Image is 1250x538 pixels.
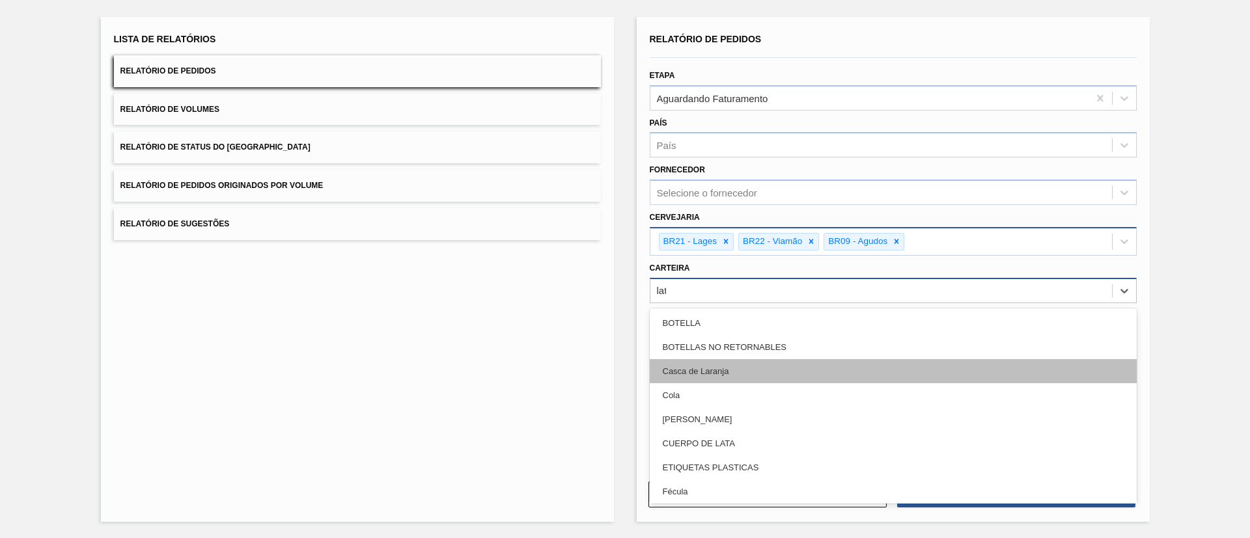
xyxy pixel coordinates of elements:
button: Limpar [648,481,887,507]
div: ETIQUETAS PLASTICAS [650,455,1137,479]
label: País [650,118,667,128]
div: BR21 - Lages [660,234,719,250]
span: Relatório de Status do [GEOGRAPHIC_DATA] [120,142,311,152]
div: Casca de Laranja [650,359,1137,383]
span: Relatório de Sugestões [120,219,230,228]
button: Relatório de Status do [GEOGRAPHIC_DATA] [114,131,601,163]
button: Relatório de Sugestões [114,208,601,240]
div: País [657,140,676,151]
label: Carteira [650,263,690,273]
span: Relatório de Pedidos [120,66,216,75]
button: Relatório de Pedidos [114,55,601,87]
div: Selecione o fornecedor [657,187,757,198]
div: Fécula [650,479,1137,504]
div: BOTELLAS NO RETORNABLES [650,335,1137,359]
div: [PERSON_NAME] [650,407,1137,431]
label: Cervejaria [650,213,700,222]
div: BR09 - Agudos [824,234,889,250]
span: Relatório de Volumes [120,105,219,114]
span: Relatório de Pedidos [650,34,762,44]
label: Fornecedor [650,165,705,174]
div: BOTELLA [650,311,1137,335]
button: Relatório de Pedidos Originados por Volume [114,170,601,202]
div: CUERPO DE LATA [650,431,1137,455]
div: BR22 - Viamão [739,234,804,250]
span: Lista de Relatórios [114,34,216,44]
button: Relatório de Volumes [114,94,601,126]
div: Aguardando Faturamento [657,92,768,103]
span: Relatório de Pedidos Originados por Volume [120,181,324,190]
label: Etapa [650,71,675,80]
div: Cola [650,383,1137,407]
